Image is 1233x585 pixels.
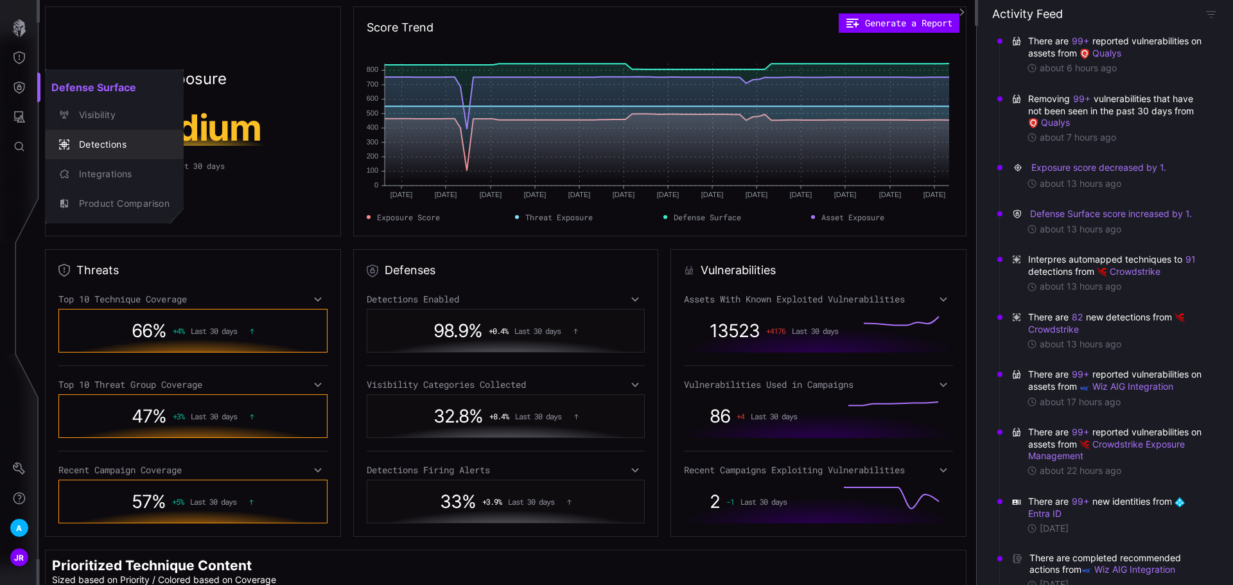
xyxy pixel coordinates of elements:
button: Detections [45,130,184,159]
div: Product Comparison [73,196,170,212]
button: Integrations [45,159,184,189]
div: Visibility [73,107,170,123]
button: Visibility [45,100,184,130]
div: Integrations [73,166,170,182]
button: Product Comparison [45,189,184,218]
h2: Defense Surface [45,74,184,100]
div: Detections [73,137,170,153]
